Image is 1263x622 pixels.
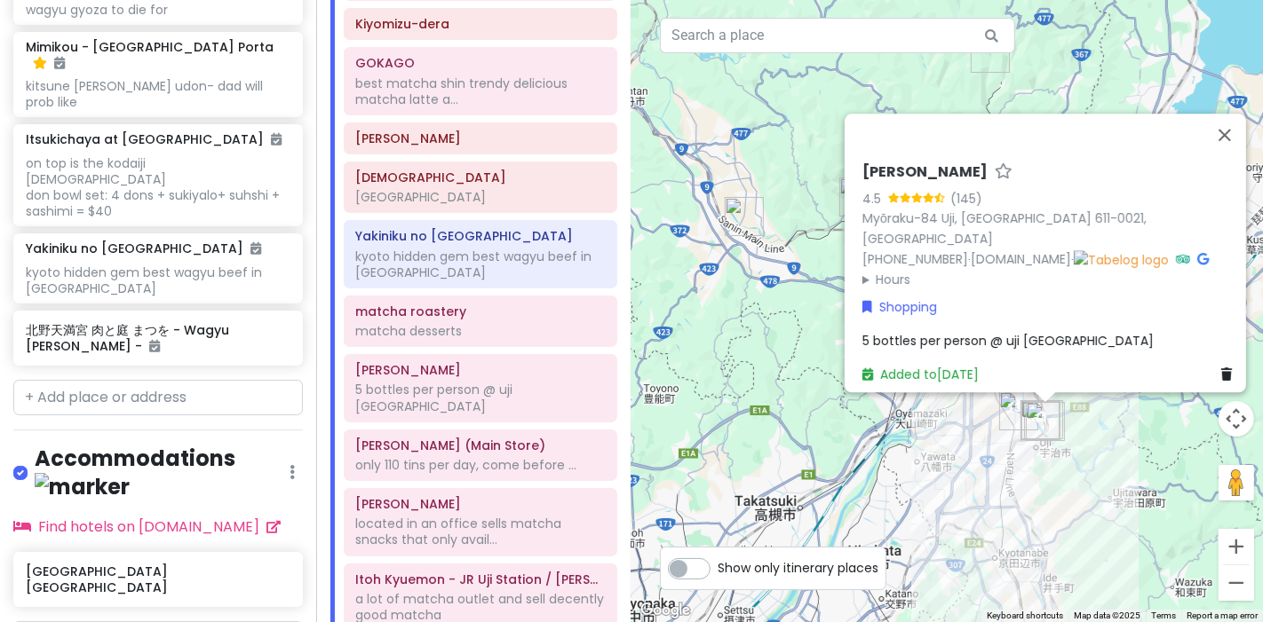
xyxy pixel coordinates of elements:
[355,571,605,587] h6: Itoh Kyuemon - JR Uji Station / Sabo
[13,380,303,415] input: + Add place or address
[355,189,605,205] div: [GEOGRAPHIC_DATA]
[862,209,1147,248] a: Myōraku-84 Uji, [GEOGRAPHIC_DATA] 611-0021, [GEOGRAPHIC_DATA]
[355,303,605,319] h6: matcha roastery
[862,366,979,383] a: Added to[DATE]
[971,250,1071,268] a: [DOMAIN_NAME]
[35,445,290,501] h4: Accommodations
[26,39,290,71] h6: Mimikou - [GEOGRAPHIC_DATA] Porta
[1021,401,1060,440] div: Nakamura Tokichi Honten (Main Store)
[26,322,290,354] h6: 北野天満宮 肉と庭 まつを - Wagyu [PERSON_NAME] -
[355,130,605,146] h6: Higashiyama Ward
[636,599,695,622] a: Open this area in Google Maps (opens a new window)
[355,248,605,280] div: kyoto hidden gem best wagyu beef in [GEOGRAPHIC_DATA]
[355,362,605,378] h6: HORII SHICHIMEIEN
[355,55,605,71] h6: GOKAGO
[862,270,1239,289] summary: Hours
[355,457,605,473] div: only 110 tins per day, come before ...
[355,16,605,32] h6: Kiyomizu-dera
[26,240,261,256] h6: Yakiniku no [GEOGRAPHIC_DATA]
[26,563,290,595] h6: [GEOGRAPHIC_DATA] [GEOGRAPHIC_DATA]
[26,78,290,110] div: kitsune [PERSON_NAME] udon- dad will prob like
[26,155,290,220] div: on top is the kodaiji [DEMOGRAPHIC_DATA] don bowl set: 4 dons + sukiyalo+ suhshi + sashimi = $40
[355,516,605,547] div: located in an office sells matcha snacks that only avail...
[1203,114,1246,156] button: Close
[999,391,1038,430] div: Yamamasa Koyamaen
[355,496,605,512] h6: Yamamasa Koyamaen
[839,177,878,217] div: Otagi Nenbutsuji Temple
[1219,565,1254,601] button: Zoom out
[355,75,605,107] div: best matcha shin trendy delicious matcha latte a...
[718,558,878,578] span: Show only itinerary places
[1074,250,1169,270] img: Tabelog
[355,437,605,453] h6: Nakamura Tokichi Honten (Main Store)
[26,264,290,296] div: kyoto hidden gem best wagyu beef in [GEOGRAPHIC_DATA]
[1021,400,1060,439] div: Itoh Kyuemon - JR Uji Station / Sabo
[355,382,605,413] div: 5 bottles per person @ uji [GEOGRAPHIC_DATA]
[1219,401,1254,437] button: Map camera controls
[862,163,1239,290] div: · ·
[971,34,1010,73] div: Kifune Shrine
[862,296,937,316] a: Shopping
[636,599,695,622] img: Google
[1151,610,1176,620] a: Terms (opens in new tab)
[862,163,988,182] h6: [PERSON_NAME]
[54,57,65,69] i: Added to itinerary
[950,189,982,209] div: (145)
[1026,402,1065,441] div: HORII SHICHIMEIEN
[355,169,605,185] h6: Kenninji Temple
[1074,610,1140,620] span: Map data ©2025
[33,57,47,69] i: Starred
[271,133,282,146] i: Added to itinerary
[1219,529,1254,564] button: Zoom in
[862,189,888,209] div: 4.5
[725,197,764,236] div: Kawaramachi
[862,332,1154,350] span: 5 bottles per person @ uji [GEOGRAPHIC_DATA]
[1024,400,1063,439] div: matcha roastery
[35,473,130,500] img: marker
[1197,253,1209,265] i: Google Maps
[1176,253,1190,265] i: Tripadvisor
[995,163,1013,182] a: Star place
[26,131,282,147] h6: Itsukichaya at [GEOGRAPHIC_DATA]
[1187,610,1258,620] a: Report a map error
[26,2,290,18] div: wagyu gyoza to die for
[862,250,968,268] a: [PHONE_NUMBER]
[1219,465,1254,500] button: Drag Pegman onto the map to open Street View
[13,516,281,537] a: Find hotels on [DOMAIN_NAME]
[355,323,605,339] div: matcha desserts
[987,610,1063,622] button: Keyboard shortcuts
[355,228,605,244] h6: Yakiniku no GANSAN
[660,18,1015,53] input: Search a place
[250,242,261,255] i: Added to itinerary
[1221,365,1239,384] a: Delete place
[149,340,160,352] i: Added to itinerary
